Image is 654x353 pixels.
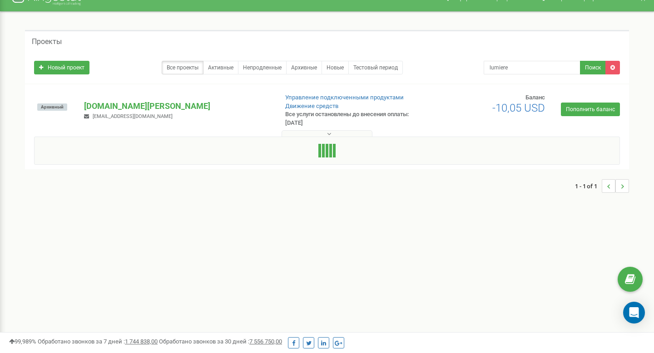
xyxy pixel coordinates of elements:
a: Движение средств [285,103,338,109]
span: 1 - 1 of 1 [575,179,602,193]
a: Активные [203,61,238,74]
a: Архивные [286,61,322,74]
h5: Проекты [32,38,62,46]
p: [DOMAIN_NAME][PERSON_NAME] [84,100,270,112]
nav: ... [575,170,629,202]
a: Новый проект [34,61,89,74]
a: Управление подключенными продуктами [285,94,404,101]
a: Новые [322,61,349,74]
a: Пополнить баланс [561,103,620,116]
u: 1 744 838,00 [125,338,158,345]
span: Обработано звонков за 7 дней : [38,338,158,345]
span: Архивный [37,103,67,111]
span: -10,05 USD [492,102,545,114]
span: Баланс [525,94,545,101]
span: [EMAIL_ADDRESS][DOMAIN_NAME] [93,113,173,119]
input: Поиск [484,61,580,74]
a: Тестовый период [348,61,403,74]
u: 7 556 750,00 [249,338,282,345]
button: Поиск [580,61,606,74]
p: Все услуги остановлены до внесения оплаты: [DATE] [285,110,421,127]
div: Open Intercom Messenger [623,302,645,324]
span: 99,989% [9,338,36,345]
a: Непродленные [238,61,287,74]
span: Обработано звонков за 30 дней : [159,338,282,345]
a: Все проекты [162,61,203,74]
